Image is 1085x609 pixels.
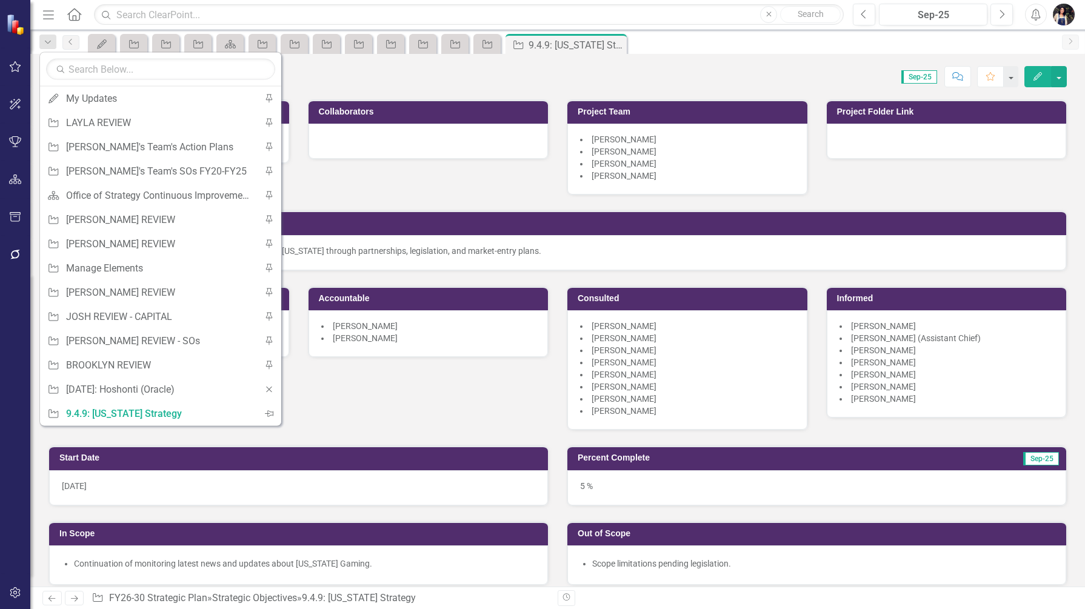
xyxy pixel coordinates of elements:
[46,59,275,80] input: Search Below...
[66,358,251,373] div: BROOKLYN REVIEW
[592,557,1053,570] li: Scope limitations pending legislation.
[592,382,656,391] span: [PERSON_NAME]
[592,394,656,404] span: [PERSON_NAME]
[851,358,916,367] span: [PERSON_NAME]
[837,294,1061,303] h3: Informed
[6,14,27,35] img: ClearPoint Strategy
[94,4,844,25] input: Search ClearPoint...
[879,4,987,25] button: Sep-25
[109,592,207,604] a: FY26-30 Strategic Plan
[592,159,656,168] span: [PERSON_NAME]
[333,321,398,331] span: [PERSON_NAME]
[66,139,251,155] div: [PERSON_NAME]'s Team's Action Plans
[798,9,824,19] span: Search
[851,333,981,343] span: [PERSON_NAME] (Assistant Chief)
[592,333,656,343] span: [PERSON_NAME]
[592,370,656,379] span: [PERSON_NAME]
[66,164,251,179] div: [PERSON_NAME]'s Team's SOs FY20-FY25
[592,358,656,367] span: [PERSON_NAME]
[592,406,656,416] span: [PERSON_NAME]
[851,394,916,404] span: [PERSON_NAME]
[40,184,257,207] a: Office of Strategy Continuous Improvement Initiatives
[851,321,916,331] span: [PERSON_NAME]
[59,218,1060,227] h3: Strategic Objective Goals
[529,38,624,53] div: 9.4.9: [US_STATE] Strategy
[333,333,398,343] span: [PERSON_NAME]
[66,333,251,348] div: [PERSON_NAME] REVIEW - SOs
[212,592,297,604] a: Strategic Objectives
[66,188,251,203] div: Office of Strategy Continuous Improvement Initiatives
[592,135,656,144] span: [PERSON_NAME]
[66,406,251,421] div: 9.4.9: [US_STATE] Strategy
[66,382,251,397] div: [DATE]: Hoshonti (Oracle)
[40,305,257,328] a: JOSH REVIEW - CAPITAL
[40,160,257,182] a: [PERSON_NAME]'s Team's SOs FY20-FY25
[62,245,1053,257] div: Research/develop plan for long-term strategy to expand in [US_STATE] through partnerships, legisl...
[59,453,542,462] h3: Start Date
[883,8,983,22] div: Sep-25
[66,91,251,106] div: My Updates
[66,309,251,324] div: JOSH REVIEW - CAPITAL
[66,285,251,300] div: [PERSON_NAME] REVIEW
[66,115,251,130] div: LAYLA REVIEW
[40,330,257,352] a: [PERSON_NAME] REVIEW - SOs
[40,87,257,110] a: My Updates
[62,481,87,491] span: [DATE]
[567,470,1066,505] div: 5 %
[302,592,416,604] div: 9.4.9: [US_STATE] Strategy
[592,345,656,355] span: [PERSON_NAME]
[578,107,801,116] h3: Project Team
[1023,452,1059,465] span: Sep-25
[837,107,1061,116] h3: Project Folder Link
[851,382,916,391] span: [PERSON_NAME]
[74,557,535,570] li: Continuation of monitoring latest news and updates about [US_STATE] Gaming.
[319,294,542,303] h3: Accountable
[40,281,257,304] a: [PERSON_NAME] REVIEW
[592,171,656,181] span: [PERSON_NAME]
[851,370,916,379] span: [PERSON_NAME]
[59,529,542,538] h3: In Scope
[592,321,656,331] span: [PERSON_NAME]
[319,107,542,116] h3: Collaborators
[40,402,257,425] a: 9.4.9: [US_STATE] Strategy
[40,378,257,401] a: [DATE]: Hoshonti (Oracle)
[40,257,257,279] a: Manage Elements
[40,208,257,231] a: [PERSON_NAME] REVIEW
[66,212,251,227] div: [PERSON_NAME] REVIEW
[40,136,257,158] a: [PERSON_NAME]'s Team's Action Plans
[40,233,257,255] a: [PERSON_NAME] REVIEW
[851,345,916,355] span: [PERSON_NAME]
[92,591,549,605] div: » »
[40,354,257,376] a: BROOKLYN REVIEW
[578,453,896,462] h3: Percent Complete
[1053,4,1075,25] img: Layla Freeman
[66,236,251,251] div: [PERSON_NAME] REVIEW
[66,261,251,276] div: Manage Elements
[592,147,656,156] span: [PERSON_NAME]
[578,529,1060,538] h3: Out of Scope
[901,70,937,84] span: Sep-25
[780,6,841,23] button: Search
[578,294,801,303] h3: Consulted
[40,111,257,134] a: LAYLA REVIEW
